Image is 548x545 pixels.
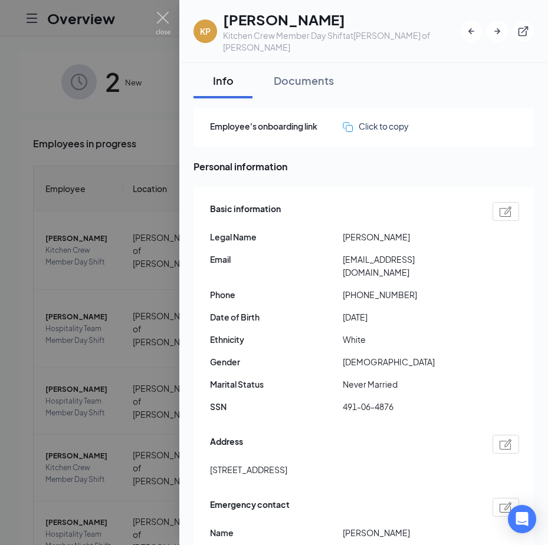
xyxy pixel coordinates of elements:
div: Documents [274,73,334,88]
span: Phone [210,288,343,301]
svg: ExternalLink [517,25,529,37]
h1: [PERSON_NAME] [223,9,461,29]
svg: ArrowRight [491,25,503,37]
span: [PHONE_NUMBER] [343,288,475,301]
span: Email [210,253,343,266]
span: [DEMOGRAPHIC_DATA] [343,355,475,368]
button: Click to copy [343,120,409,133]
span: Address [210,435,243,454]
div: Kitchen Crew Member Day Shift at [PERSON_NAME] of [PERSON_NAME] [223,29,461,53]
span: Emergency contact [210,498,290,517]
span: [STREET_ADDRESS] [210,463,287,476]
span: Name [210,526,343,539]
span: [EMAIL_ADDRESS][DOMAIN_NAME] [343,253,475,279]
span: Never Married [343,378,475,391]
button: ArrowLeftNew [461,21,482,42]
span: [PERSON_NAME] [343,230,475,243]
svg: ArrowLeftNew [465,25,477,37]
span: [DATE] [343,311,475,323]
span: Basic information [210,202,281,221]
button: ArrowRight [487,21,508,42]
div: Info [205,73,241,88]
span: White [343,333,475,346]
div: Open Intercom Messenger [508,505,536,533]
div: KP [200,25,211,37]
span: Legal Name [210,230,343,243]
span: [PERSON_NAME] [343,526,475,539]
span: Gender [210,355,343,368]
span: Employee's onboarding link [210,120,343,133]
span: SSN [210,400,343,413]
img: click-to-copy.71757273a98fde459dfc.svg [343,122,353,132]
span: Personal information [193,159,534,174]
span: Ethnicity [210,333,343,346]
span: Date of Birth [210,311,343,323]
button: ExternalLink [513,21,534,42]
span: 491-06-4876 [343,400,475,413]
span: Marital Status [210,378,343,391]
